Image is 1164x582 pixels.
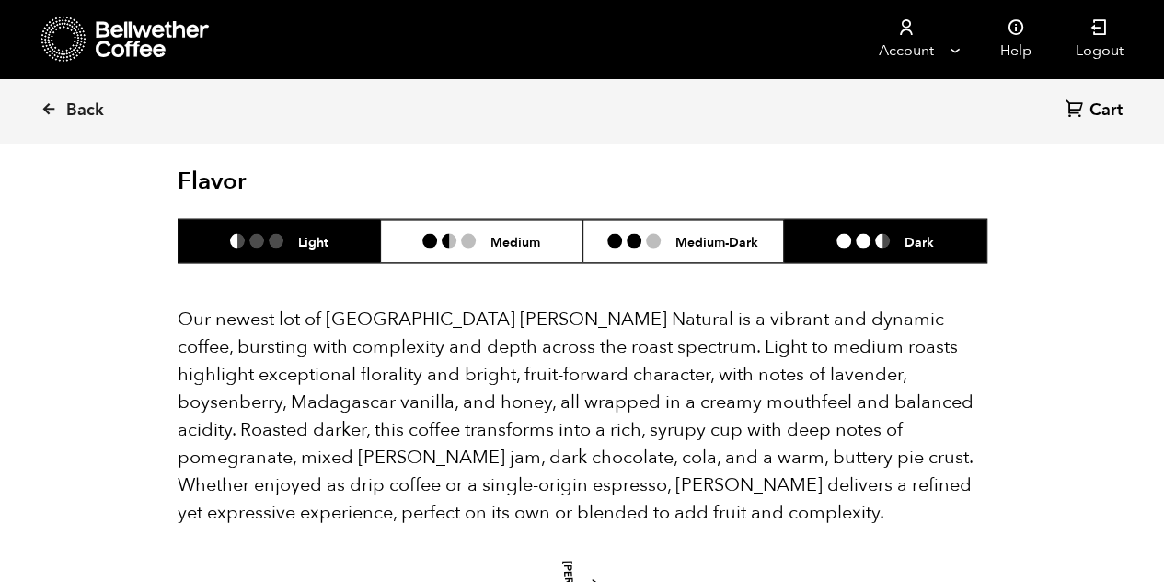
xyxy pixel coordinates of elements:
h6: Medium [490,233,540,249]
p: Our newest lot of [GEOGRAPHIC_DATA] [PERSON_NAME] Natural is a vibrant and dynamic coffee, bursti... [178,305,987,526]
h6: Medium-Dark [675,233,758,249]
h2: Flavor [178,167,447,195]
span: Cart [1089,99,1123,122]
h6: Dark [905,233,934,249]
a: Cart [1066,99,1127,123]
span: Back [66,99,104,122]
h6: Light [298,233,328,249]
